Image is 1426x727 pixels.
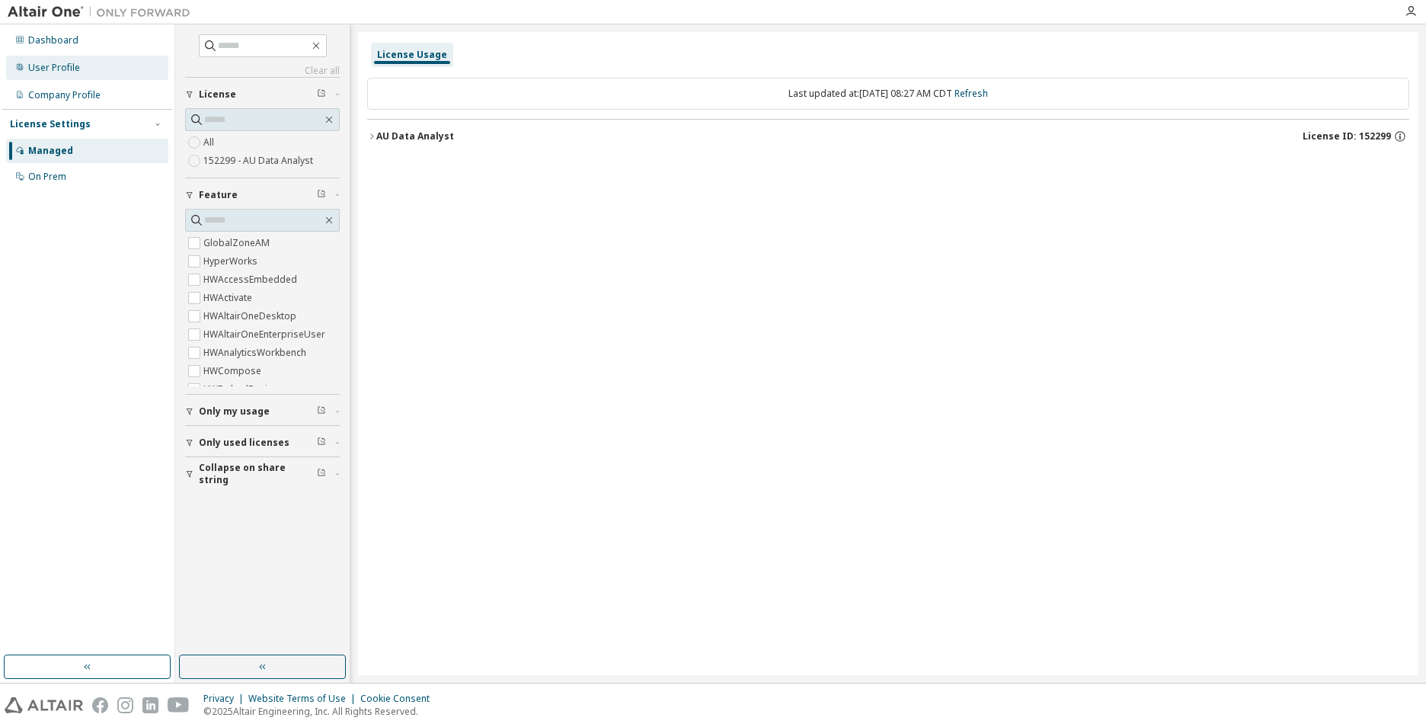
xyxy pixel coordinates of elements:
img: facebook.svg [92,697,108,713]
span: Clear filter [317,88,326,101]
div: AU Data Analyst [376,130,454,143]
div: On Prem [28,171,66,183]
img: youtube.svg [168,697,190,713]
button: License [185,78,340,111]
label: HWAltairOneEnterpriseUser [203,325,328,344]
span: License [199,88,236,101]
div: Cookie Consent [360,693,439,705]
div: User Profile [28,62,80,74]
label: HWEmbedBasic [203,380,275,399]
div: Website Terms of Use [248,693,360,705]
span: License ID: 152299 [1303,130,1391,143]
span: Collapse on share string [199,462,317,486]
div: Company Profile [28,89,101,101]
span: Clear filter [317,405,326,418]
img: altair_logo.svg [5,697,83,713]
div: Dashboard [28,34,78,46]
button: Only used licenses [185,426,340,460]
span: Clear filter [317,468,326,480]
label: HWCompose [203,362,264,380]
img: instagram.svg [117,697,133,713]
label: HWAccessEmbedded [203,271,300,289]
span: Clear filter [317,437,326,449]
div: License Usage [377,49,447,61]
span: Only used licenses [199,437,289,449]
button: AU Data AnalystLicense ID: 152299 [367,120,1409,153]
span: Only my usage [199,405,270,418]
div: Privacy [203,693,248,705]
div: License Settings [10,118,91,130]
span: Clear filter [317,189,326,201]
img: Altair One [8,5,198,20]
label: GlobalZoneAM [203,234,273,252]
label: HyperWorks [203,252,261,271]
label: HWAnalyticsWorkbench [203,344,309,362]
img: linkedin.svg [142,697,158,713]
button: Collapse on share string [185,457,340,491]
div: Managed [28,145,73,157]
label: HWAltairOneDesktop [203,307,299,325]
p: © 2025 Altair Engineering, Inc. All Rights Reserved. [203,705,439,718]
div: Last updated at: [DATE] 08:27 AM CDT [367,78,1409,110]
label: All [203,133,217,152]
span: Feature [199,189,238,201]
button: Feature [185,178,340,212]
a: Refresh [954,87,988,100]
a: Clear all [185,65,340,77]
button: Only my usage [185,395,340,428]
label: 152299 - AU Data Analyst [203,152,316,170]
label: HWActivate [203,289,255,307]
